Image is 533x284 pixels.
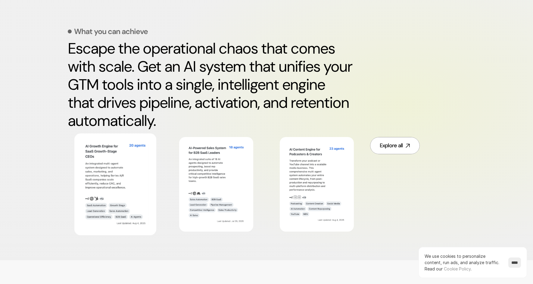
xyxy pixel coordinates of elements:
p: We use cookies to personalize content, run ads, and analyze traffic. [425,253,502,272]
span: Read our . [425,266,472,271]
a: Explore all [370,137,420,154]
p: What you can achieve [74,28,148,35]
a: Cookie Policy [444,266,471,271]
div: Explore all [380,142,403,149]
h2: Escape the operational chaos that comes with scale. Get an AI system that unifies your GTM tools ... [68,39,354,130]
